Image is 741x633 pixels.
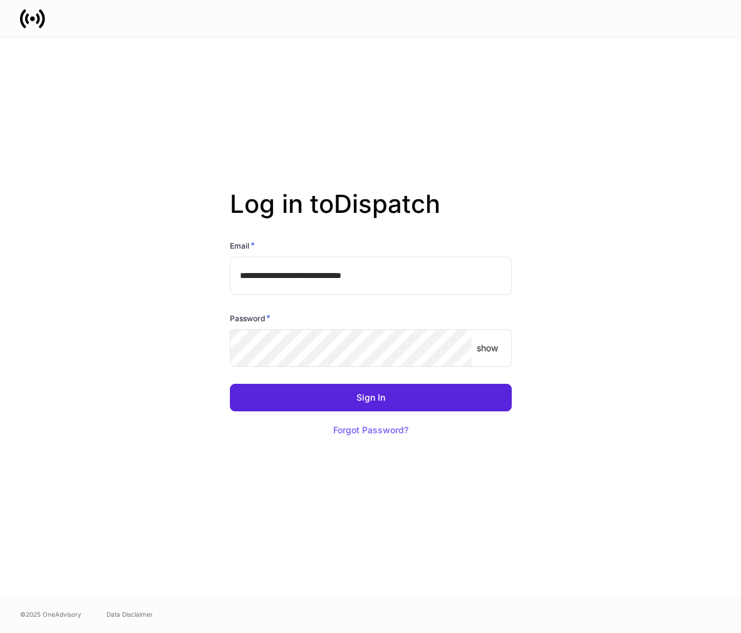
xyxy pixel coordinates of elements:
button: Sign In [230,384,512,411]
h6: Password [230,312,271,324]
div: Sign In [356,393,385,402]
div: Forgot Password? [333,426,408,435]
h6: Email [230,239,255,252]
a: Data Disclaimer [106,609,153,619]
span: © 2025 OneAdvisory [20,609,81,619]
p: show [477,342,498,354]
button: Forgot Password? [318,416,424,444]
h2: Log in to Dispatch [230,189,512,239]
